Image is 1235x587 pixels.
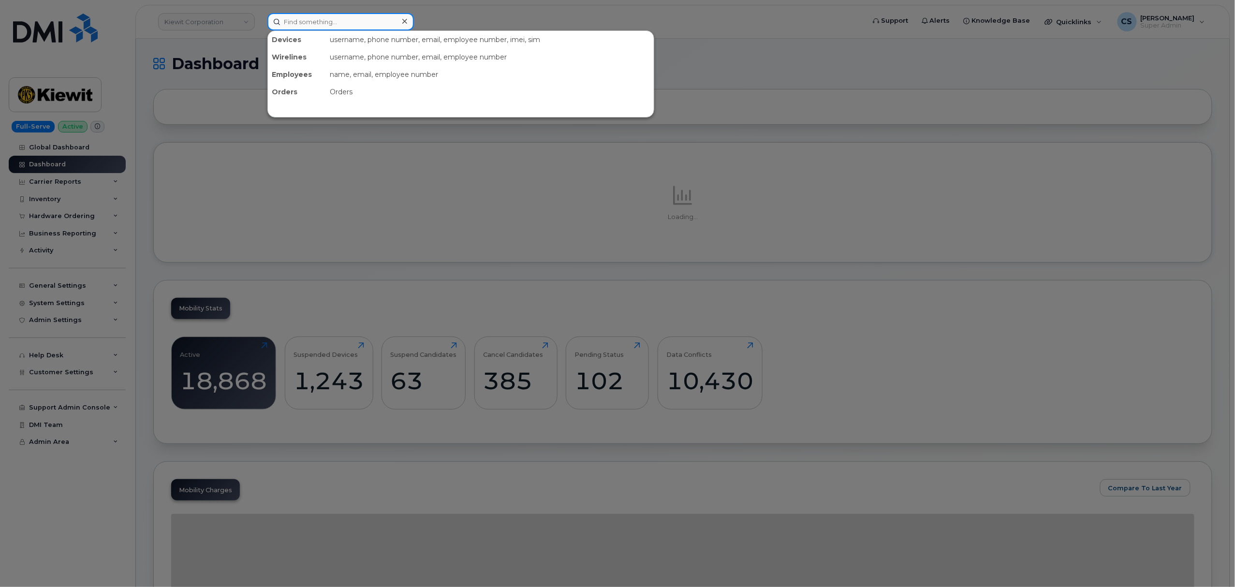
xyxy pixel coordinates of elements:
div: Orders [268,83,326,101]
div: Devices [268,31,326,48]
div: Orders [326,83,654,101]
div: username, phone number, email, employee number [326,48,654,66]
iframe: Messenger Launcher [1193,545,1228,580]
div: Wirelines [268,48,326,66]
div: Employees [268,66,326,83]
div: name, email, employee number [326,66,654,83]
div: username, phone number, email, employee number, imei, sim [326,31,654,48]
